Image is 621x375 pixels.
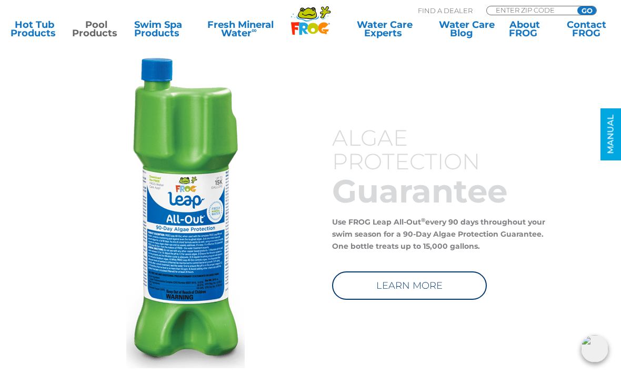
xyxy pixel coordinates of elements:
a: Fresh MineralWater∞ [196,21,285,37]
a: LEARN MORE [332,271,487,300]
input: Zip Code Form [495,6,566,14]
a: Water CareBlog [439,21,487,37]
a: ContactFROG [563,21,610,37]
p: Find A Dealer [418,6,473,15]
a: MANUAL [600,108,621,160]
img: frog-leap-algae-protect-cta-img [126,58,245,368]
a: Hot TubProducts [11,21,58,37]
p: Use FROG Leap All-Out every 90 days throughout your swim season for a 90-Day Algae Protection Gua... [332,216,561,252]
a: Water CareExperts [344,21,425,37]
sup: ® [421,217,425,224]
a: PoolProducts [72,21,120,37]
input: GO [577,6,596,15]
img: openIcon [581,335,608,362]
h3: ALGAE PROTECTION [332,126,561,174]
a: Swim SpaProducts [134,21,182,37]
a: AboutFROG [501,21,549,37]
h2: Guarantee [332,174,561,208]
sup: ∞ [252,26,257,34]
